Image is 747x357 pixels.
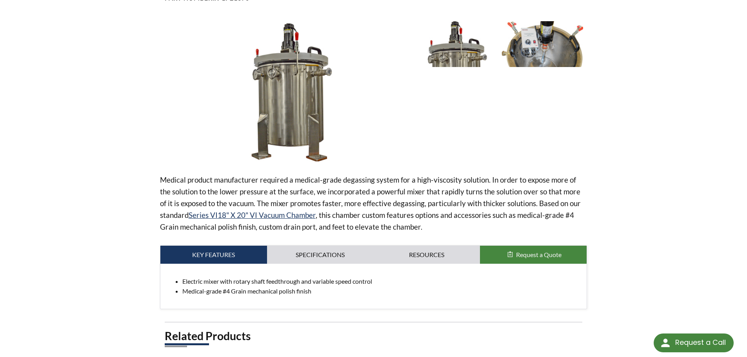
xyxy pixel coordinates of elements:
[160,246,267,264] a: Key Features
[189,210,218,219] a: Series VI
[374,246,480,264] a: Resources
[480,246,587,264] button: Request a Quote
[675,333,726,352] div: Request a Call
[160,174,587,233] p: Medical product manufacturer required a medical-grade degassing system for a high-viscosity solut...
[165,329,583,343] h2: Related Products
[218,210,316,219] a: 18" X 20" VI Vacuum Chamber
[182,276,581,286] li: Electric mixer with rotary shaft feedthrough and variable speed control
[267,246,374,264] a: Specifications
[502,21,583,67] img: Top View of Vacuum Degassing Chamber for High Viscosity Medical Products
[659,337,672,349] img: round button
[160,21,410,161] img: Vacuum Degassing Chamber for High Viscosity Medical Products
[654,333,734,352] div: Request a Call
[416,21,498,67] img: Close up of Vacuum Degassing Chamber for High Viscosity Medical Products
[182,286,581,296] li: Medical-grade #4 Grain mechanical polish finish
[516,251,562,258] span: Request a Quote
